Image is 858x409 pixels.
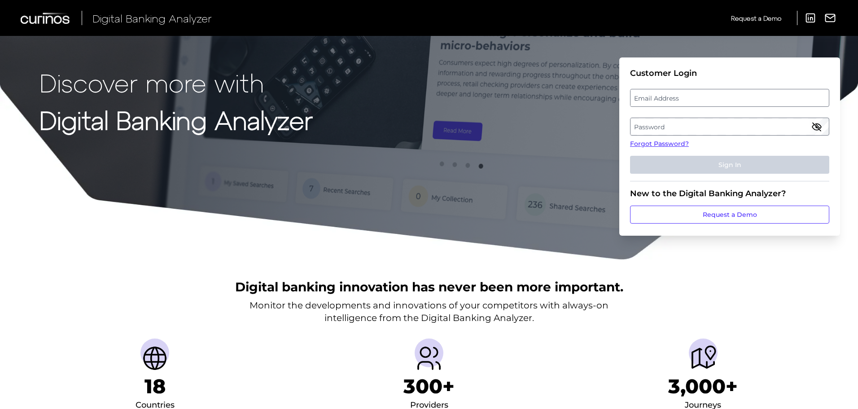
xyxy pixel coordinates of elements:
p: Discover more with [39,68,313,97]
div: New to the Digital Banking Analyzer? [630,189,829,198]
img: Curinos [21,13,71,24]
img: Journeys [689,344,718,373]
div: Customer Login [630,68,829,78]
img: Providers [415,344,443,373]
strong: Digital Banking Analyzer [39,105,313,135]
p: Monitor the developments and innovations of your competitors with always-on intelligence from the... [250,299,608,324]
span: Digital Banking Analyzer [92,12,212,25]
h1: 3,000+ [668,374,738,398]
span: Request a Demo [731,14,781,22]
h1: 18 [144,374,166,398]
img: Countries [140,344,169,373]
a: Request a Demo [630,206,829,224]
h2: Digital banking innovation has never been more important. [235,278,623,295]
button: Sign In [630,156,829,174]
a: Forgot Password? [630,139,829,149]
label: Email Address [630,90,828,106]
a: Request a Demo [731,11,781,26]
label: Password [630,119,828,135]
h1: 300+ [403,374,455,398]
